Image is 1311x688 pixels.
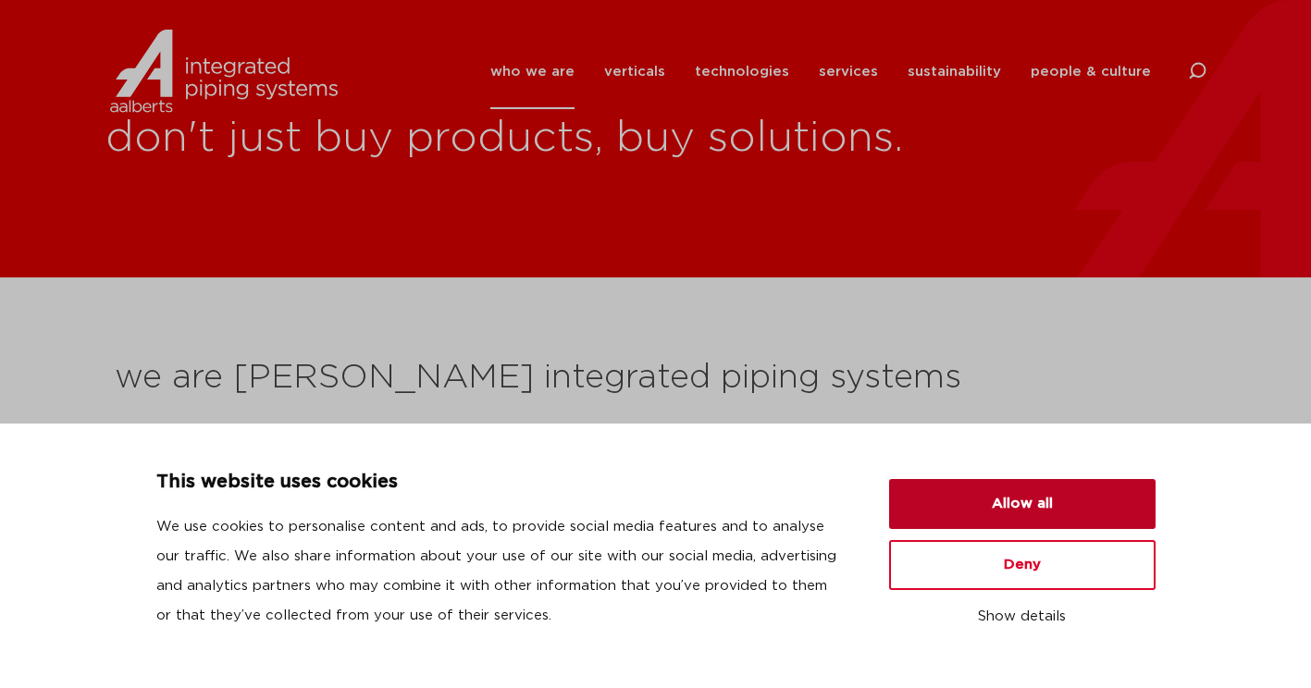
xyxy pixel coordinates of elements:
p: This website uses cookies [156,468,845,498]
button: Show details [889,601,1156,633]
a: technologies [695,34,789,109]
a: sustainability [908,34,1001,109]
a: services [819,34,878,109]
nav: Menu [490,34,1151,109]
a: people & culture [1031,34,1151,109]
h2: we are [PERSON_NAME] integrated piping systems [115,356,1197,400]
a: verticals [604,34,665,109]
a: who we are [490,34,575,109]
p: We use cookies to personalise content and ads, to provide social media features and to analyse ou... [156,512,845,631]
button: Deny [889,540,1156,590]
button: Allow all [889,479,1156,529]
